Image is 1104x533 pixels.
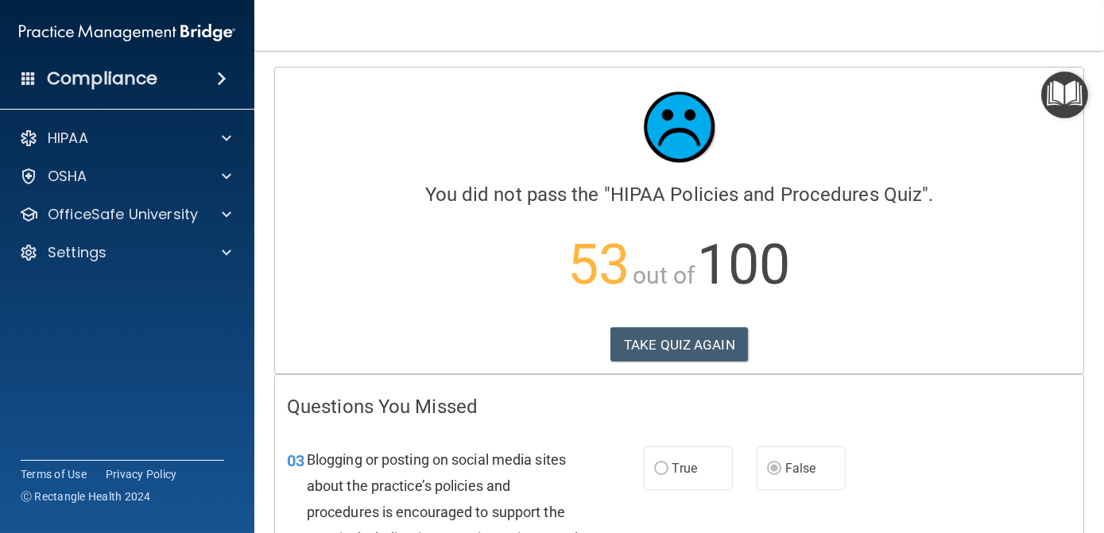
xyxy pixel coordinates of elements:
[106,466,177,482] a: Privacy Policy
[19,205,231,224] a: OfficeSafe University
[632,79,727,175] img: sad_face.ecc698e2.jpg
[48,167,87,186] p: OSHA
[21,466,87,482] a: Terms of Use
[19,17,235,48] img: PMB logo
[567,232,629,297] span: 53
[48,243,107,262] p: Settings
[47,68,157,90] h4: Compliance
[785,461,816,476] span: False
[19,167,231,186] a: OSHA
[287,451,304,470] span: 03
[287,396,1071,417] h4: Questions You Missed
[767,463,781,475] input: False
[610,183,922,206] span: HIPAA Policies and Procedures Quiz
[48,129,88,148] p: HIPAA
[19,129,231,148] a: HIPAA
[697,232,790,297] span: 100
[633,261,695,289] span: out of
[610,327,748,362] button: TAKE QUIZ AGAIN
[21,489,151,504] span: Ⓒ Rectangle Health 2024
[19,243,231,262] a: Settings
[672,461,697,476] span: True
[654,463,668,475] input: True
[287,184,1071,205] h4: You did not pass the " ".
[1041,71,1088,118] button: Open Resource Center
[48,205,198,224] p: OfficeSafe University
